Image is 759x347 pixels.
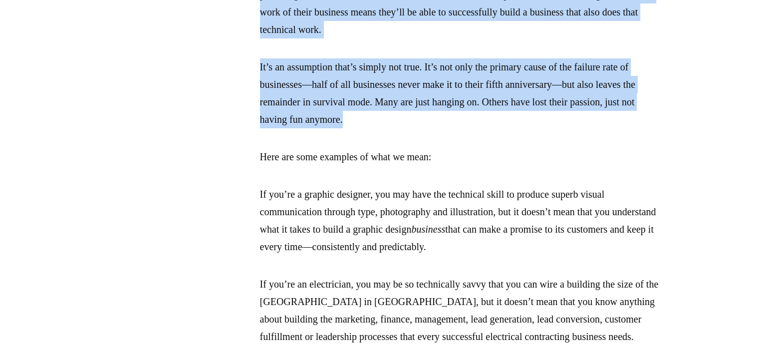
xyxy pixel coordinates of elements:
iframe: Chat Widget [709,299,759,347]
p: Here are some examples of what we mean: [260,148,659,166]
div: أداة الدردشة [709,299,759,347]
em: business [411,224,445,235]
p: It’s an assumption that’s simply not true. It’s not only the primary cause of the failure rate of... [260,58,659,128]
p: If you’re a graphic designer, you may have the technical skill to produce superb visual communica... [260,186,659,256]
p: If you’re an electrician, you may be so technically savvy that you can wire a building the size o... [260,276,659,346]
